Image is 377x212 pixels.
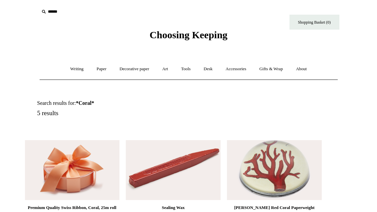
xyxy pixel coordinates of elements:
span: Choosing Keeping [149,29,227,40]
a: John Derian Red Coral Paperweight John Derian Red Coral Paperweight [227,140,321,200]
img: John Derian Red Coral Paperweight [227,140,321,200]
a: Gifts & Wrap [253,60,289,78]
a: Writing [64,60,90,78]
a: Sealing Wax Sealing Wax [126,140,220,200]
a: Art [156,60,174,78]
div: Sealing Wax [127,204,219,212]
a: Paper [91,60,112,78]
div: Premium Quality Swiss Ribbon, Coral, 25m roll [27,204,118,212]
a: Shopping Basket (0) [289,15,339,30]
h1: Search results for: [37,100,196,106]
a: About [290,60,313,78]
a: Choosing Keeping [149,35,227,39]
a: Desk [198,60,219,78]
a: Premium Quality Swiss Ribbon, Coral, 25m roll Premium Quality Swiss Ribbon, Coral, 25m roll [25,140,119,200]
img: Premium Quality Swiss Ribbon, Coral, 25m roll [25,140,119,200]
img: Sealing Wax [126,140,220,200]
div: [PERSON_NAME] Red Coral Paperweight [229,204,320,212]
a: Accessories [220,60,252,78]
a: Decorative paper [113,60,155,78]
h5: 5 results [37,109,196,117]
a: Tools [175,60,197,78]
